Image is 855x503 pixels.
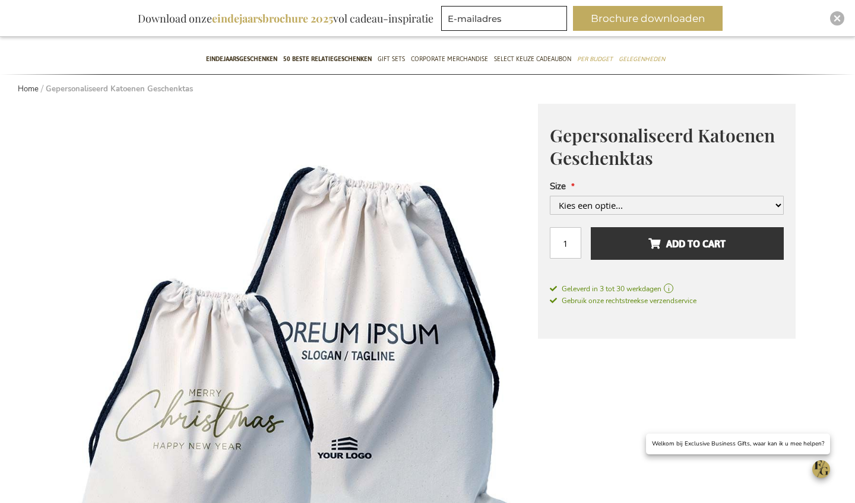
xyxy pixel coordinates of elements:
[132,6,439,31] div: Download onze vol cadeau-inspiratie
[283,53,372,65] span: 50 beste relatiegeschenken
[550,284,784,294] a: Geleverd in 3 tot 30 werkdagen
[494,53,571,65] span: Select Keuze Cadeaubon
[830,11,844,26] div: Close
[591,227,784,260] button: Add to cart
[212,11,333,26] b: eindejaarsbrochure 2025
[550,296,696,305] span: Gebruik onze rechtstreekse verzendservice
[411,53,488,65] span: Corporate Merchandise
[550,180,566,192] span: Size
[550,123,775,170] span: Gepersonaliseerd Katoenen Geschenktas
[550,294,696,306] a: Gebruik onze rechtstreekse verzendservice
[441,6,567,31] input: E-mailadres
[577,53,613,65] span: Per Budget
[648,234,726,253] span: Add to cart
[834,15,841,22] img: Close
[573,6,723,31] button: Brochure downloaden
[46,84,193,94] strong: Gepersonaliseerd Katoenen Geschenktas
[206,53,277,65] span: Eindejaarsgeschenken
[18,84,39,94] a: Home
[441,6,571,34] form: marketing offers and promotions
[378,53,405,65] span: Gift Sets
[619,53,665,65] span: Gelegenheden
[550,227,581,259] input: Aantal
